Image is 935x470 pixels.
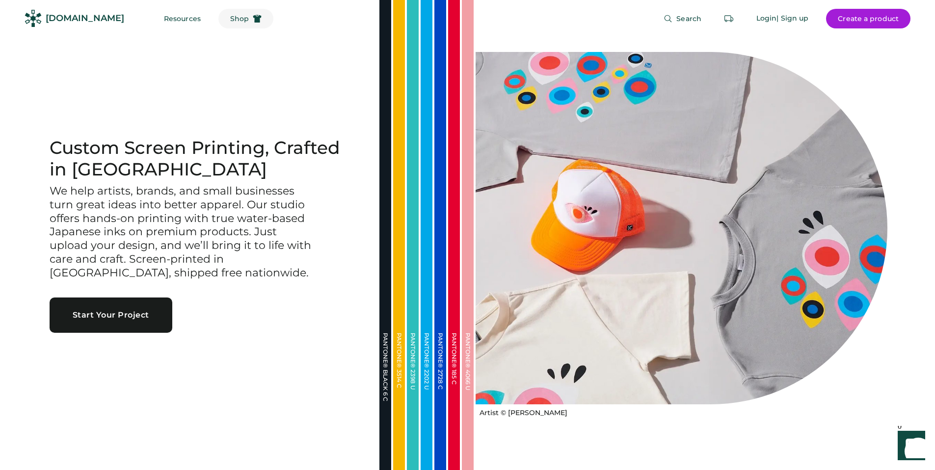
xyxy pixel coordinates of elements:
div: Login [756,14,777,24]
img: Rendered Logo - Screens [25,10,42,27]
button: Resources [152,9,213,28]
button: Search [652,9,713,28]
button: Retrieve an order [719,9,739,28]
span: Shop [230,15,249,22]
div: PANTONE® 2728 C [437,333,443,431]
div: PANTONE® 2398 U [410,333,416,431]
iframe: Front Chat [888,426,931,468]
span: Search [676,15,701,22]
div: PANTONE® 2202 U [424,333,429,431]
a: Artist © [PERSON_NAME] [476,404,567,418]
div: PANTONE® 185 C [451,333,457,431]
div: PANTONE® BLACK 6 C [382,333,388,431]
div: Artist © [PERSON_NAME] [480,408,567,418]
div: [DOMAIN_NAME] [46,12,124,25]
h1: Custom Screen Printing, Crafted in [GEOGRAPHIC_DATA] [50,137,356,180]
div: PANTONE® 3514 C [396,333,402,431]
div: PANTONE® 4066 U [465,333,471,431]
button: Shop [218,9,273,28]
h3: We help artists, brands, and small businesses turn great ideas into better apparel. Our studio of... [50,184,315,280]
button: Create a product [826,9,910,28]
button: Start Your Project [50,297,172,333]
div: | Sign up [776,14,808,24]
